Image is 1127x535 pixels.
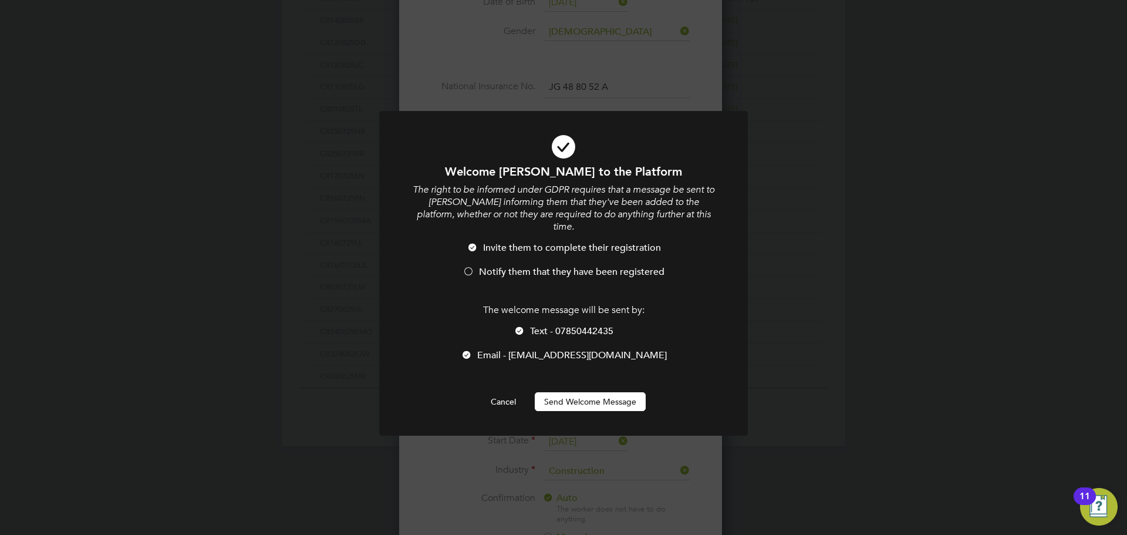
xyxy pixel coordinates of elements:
[1080,488,1118,526] button: Open Resource Center, 11 new notifications
[477,349,667,361] span: Email - [EMAIL_ADDRESS][DOMAIN_NAME]
[535,392,646,411] button: Send Welcome Message
[413,184,714,232] i: The right to be informed under GDPR requires that a message be sent to [PERSON_NAME] informing th...
[483,242,661,254] span: Invite them to complete their registration
[481,392,525,411] button: Cancel
[1079,496,1090,512] div: 11
[411,164,716,179] h1: Welcome [PERSON_NAME] to the Platform
[411,304,716,317] p: The welcome message will be sent by:
[479,266,664,278] span: Notify them that they have been registered
[530,325,613,337] span: Text - 07850442435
